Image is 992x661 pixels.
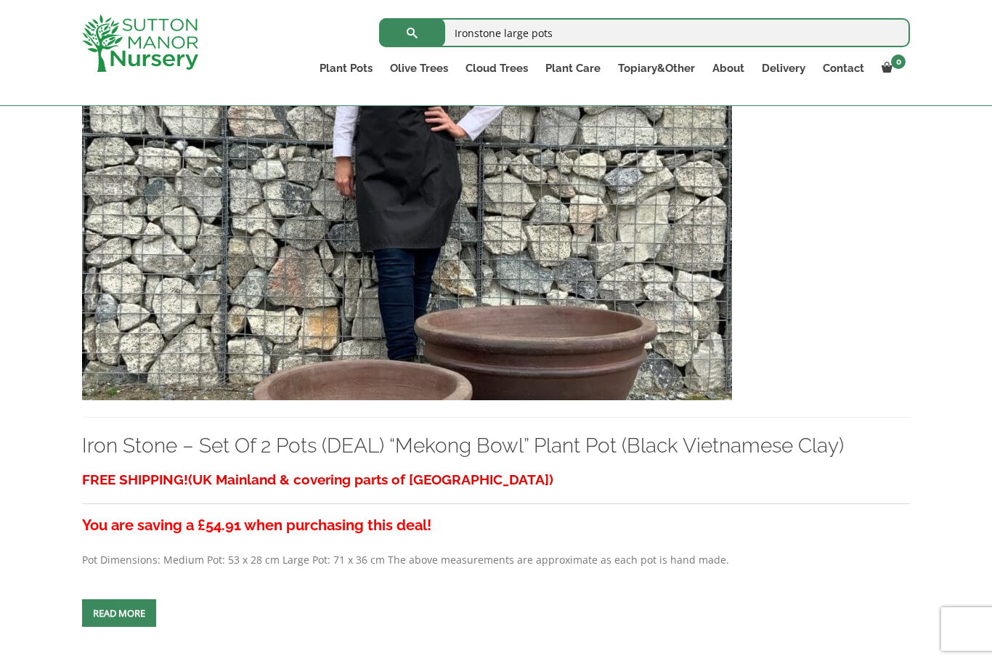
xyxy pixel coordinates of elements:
[537,58,609,78] a: Plant Care
[381,58,457,78] a: Olive Trees
[82,466,910,493] h3: FREE SHIPPING!
[82,599,156,627] a: Read more
[82,434,844,458] a: Iron Stone – Set Of 2 Pots (DEAL) “Mekong Bowl” Plant Pot (Black Vietnamese Clay)
[82,236,732,250] a: Iron Stone - Set Of 2 Pots (DEAL) "Mekong Bowl" Plant Pot (Black Vietnamese Clay)
[379,18,910,47] input: Search...
[82,15,198,72] img: logo
[82,466,910,569] div: Pot Dimensions: Medium Pot: 53 x 28 cm Large Pot: 71 x 36 cm The above measurements are approxima...
[753,58,814,78] a: Delivery
[814,58,873,78] a: Contact
[311,58,381,78] a: Plant Pots
[704,58,753,78] a: About
[457,58,537,78] a: Cloud Trees
[82,88,732,400] img: Iron Stone - Set Of 2 Pots (DEAL) "Mekong Bowl" Plant Pot (Black Vietnamese Clay) - WhatsApp Imag...
[188,471,553,487] span: (UK Mainland & covering parts of [GEOGRAPHIC_DATA])
[873,58,910,78] a: 0
[891,54,906,69] span: 0
[82,516,431,534] strong: You are saving a £54.91 when purchasing this deal!
[609,58,704,78] a: Topiary&Other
